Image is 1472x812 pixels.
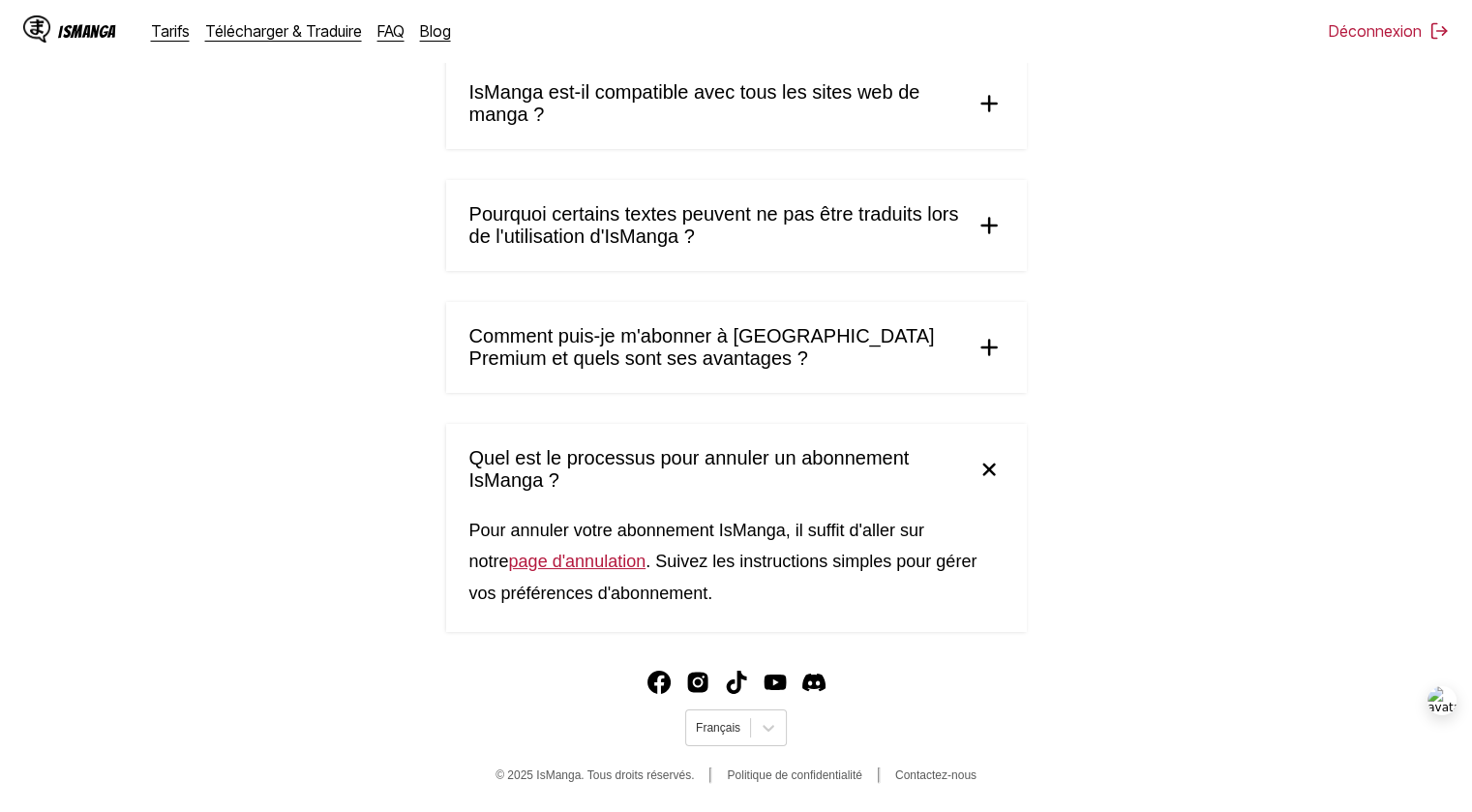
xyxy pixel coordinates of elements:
[975,211,1004,240] img: plus
[725,671,748,694] a: TikTok
[686,671,709,694] img: IsManga Instagram
[895,768,976,782] a: Contactez-nous
[58,22,116,41] div: IsManga
[1329,21,1449,41] button: Déconnexion
[686,671,709,694] a: Instagram
[469,325,959,370] span: Comment puis-je m'abonner à [GEOGRAPHIC_DATA] Premium et quels sont ses avantages ?
[802,671,826,694] a: Discord
[469,203,959,248] span: Pourquoi certains textes peuvent ne pas être traduits lors de l'utilisation d'IsManga ?
[764,671,787,694] a: Youtube
[1429,21,1449,41] img: Sign out
[696,721,699,735] input: Select language
[968,449,1008,490] img: plus
[446,58,1027,149] summary: IsManga est-il compatible avec tous les sites web de manga ?
[496,768,694,782] span: © 2025 IsManga. Tous droits réservés.
[23,15,50,43] img: IsManga Logo
[647,671,671,694] img: IsManga Facebook
[469,81,959,126] span: IsManga est-il compatible avec tous les sites web de manga ?
[975,89,1004,118] img: plus
[764,671,787,694] img: IsManga YouTube
[975,333,1004,362] img: plus
[647,671,671,694] a: Facebook
[377,21,405,41] a: FAQ
[420,21,451,41] a: Blog
[802,671,826,694] img: IsManga Discord
[446,424,1027,515] summary: Quel est le processus pour annuler un abonnement IsManga ?
[725,671,748,694] img: IsManga TikTok
[446,302,1027,393] summary: Comment puis-je m'abonner à [GEOGRAPHIC_DATA] Premium et quels sont ses avantages ?
[469,447,959,492] span: Quel est le processus pour annuler un abonnement IsManga ?
[446,180,1027,271] summary: Pourquoi certains textes peuvent ne pas être traduits lors de l'utilisation d'IsManga ?
[509,552,646,571] a: page d'annulation
[23,15,151,46] a: IsManga LogoIsManga
[151,21,190,41] a: Tarifs
[727,768,861,782] a: Politique de confidentialité
[446,515,1027,632] div: Pour annuler votre abonnement IsManga, il suffit d'aller sur notre . Suivez les instructions simp...
[205,21,362,41] a: Télécharger & Traduire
